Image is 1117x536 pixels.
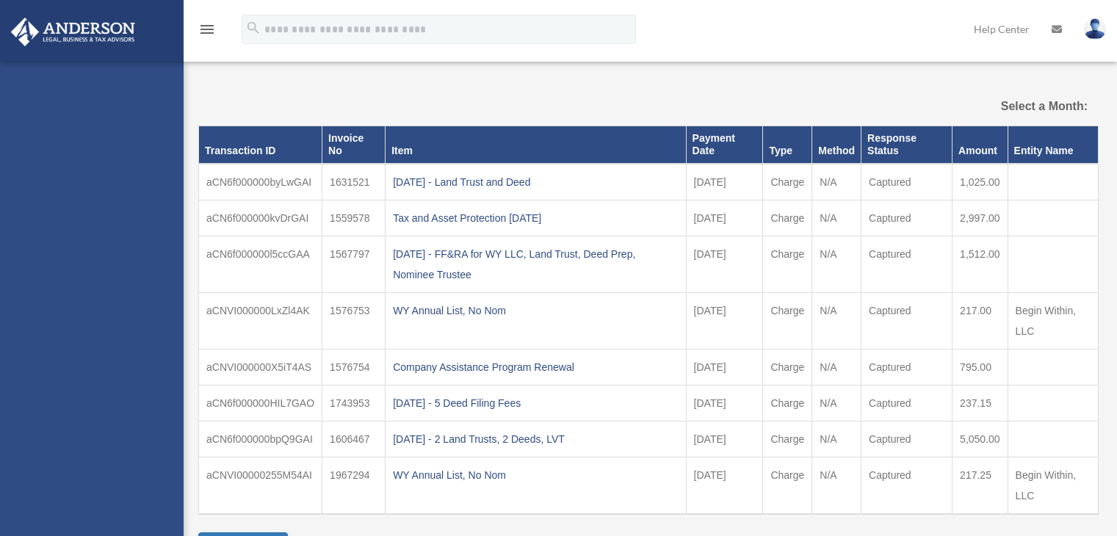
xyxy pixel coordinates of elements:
[1008,292,1098,349] td: Begin Within, LLC
[763,236,812,292] td: Charge
[393,244,678,285] div: [DATE] - FF&RA for WY LLC, Land Trust, Deed Prep, Nominee Trustee
[393,429,678,449] div: [DATE] - 2 Land Trusts, 2 Deeds, LVT
[199,421,322,457] td: aCN6f000000bpQ9GAI
[686,349,763,385] td: [DATE]
[763,349,812,385] td: Charge
[952,385,1008,421] td: 237.15
[199,126,322,164] th: Transaction ID
[952,164,1008,200] td: 1,025.00
[393,172,678,192] div: [DATE] - Land Trust and Deed
[199,200,322,236] td: aCN6f000000kvDrGAI
[812,126,861,164] th: Method
[763,457,812,514] td: Charge
[1008,457,1098,514] td: Begin Within, LLC
[952,421,1008,457] td: 5,050.00
[199,236,322,292] td: aCN6f000000l5ccGAA
[686,457,763,514] td: [DATE]
[952,200,1008,236] td: 2,997.00
[812,200,861,236] td: N/A
[861,126,952,164] th: Response Status
[686,164,763,200] td: [DATE]
[1084,18,1106,40] img: User Pic
[686,200,763,236] td: [DATE]
[322,236,386,292] td: 1567797
[812,421,861,457] td: N/A
[322,421,386,457] td: 1606467
[812,236,861,292] td: N/A
[812,292,861,349] td: N/A
[952,457,1008,514] td: 217.25
[393,208,678,228] div: Tax and Asset Protection [DATE]
[199,457,322,514] td: aCNVI00000255M54AI
[812,164,861,200] td: N/A
[686,126,763,164] th: Payment Date
[763,292,812,349] td: Charge
[861,457,952,514] td: Captured
[763,421,812,457] td: Charge
[7,18,140,46] img: Anderson Advisors Platinum Portal
[861,236,952,292] td: Captured
[686,236,763,292] td: [DATE]
[763,200,812,236] td: Charge
[198,21,216,38] i: menu
[952,292,1008,349] td: 217.00
[686,385,763,421] td: [DATE]
[763,385,812,421] td: Charge
[812,385,861,421] td: N/A
[245,20,261,36] i: search
[199,349,322,385] td: aCNVI000000X5iT4AS
[199,385,322,421] td: aCN6f000000HIL7GAO
[393,357,678,377] div: Company Assistance Program Renewal
[861,164,952,200] td: Captured
[686,292,763,349] td: [DATE]
[861,292,952,349] td: Captured
[861,421,952,457] td: Captured
[812,457,861,514] td: N/A
[1008,126,1098,164] th: Entity Name
[199,164,322,200] td: aCN6f000000byLwGAI
[861,385,952,421] td: Captured
[322,349,386,385] td: 1576754
[322,292,386,349] td: 1576753
[322,164,386,200] td: 1631521
[763,126,812,164] th: Type
[393,300,678,321] div: WY Annual List, No Nom
[952,236,1008,292] td: 1,512.00
[199,292,322,349] td: aCNVI000000LxZl4AK
[952,349,1008,385] td: 795.00
[393,393,678,413] div: [DATE] - 5 Deed Filing Fees
[861,349,952,385] td: Captured
[386,126,686,164] th: Item
[393,465,678,485] div: WY Annual List, No Nom
[322,385,386,421] td: 1743953
[322,200,386,236] td: 1559578
[322,126,386,164] th: Invoice No
[952,126,1008,164] th: Amount
[686,421,763,457] td: [DATE]
[812,349,861,385] td: N/A
[960,96,1088,117] label: Select a Month:
[861,200,952,236] td: Captured
[322,457,386,514] td: 1967294
[198,26,216,38] a: menu
[763,164,812,200] td: Charge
